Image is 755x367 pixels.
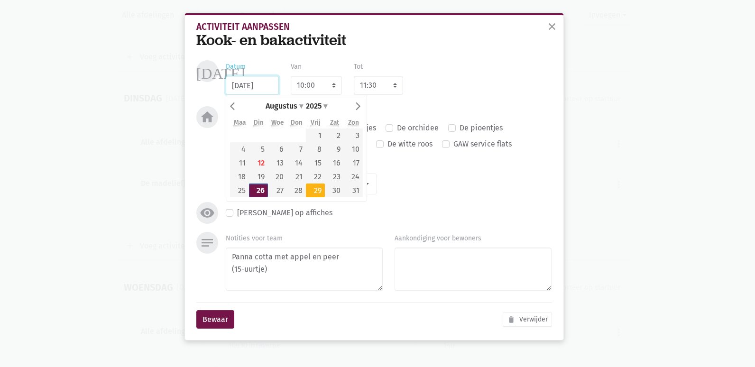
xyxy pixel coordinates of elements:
[287,156,306,170] button: 14
[200,235,215,250] i: notes
[268,156,287,170] button: 13
[230,183,249,197] button: 25
[230,170,249,183] button: 18
[226,76,279,95] input: Use the arrow keys to pick a date
[230,156,249,170] button: 11
[268,170,287,183] button: 20
[325,142,344,156] button: 9
[344,156,363,170] button: 17
[507,315,516,324] i: delete
[268,142,287,156] button: 6
[230,142,249,156] button: 4
[196,31,552,49] div: Kook- en bakactiviteit
[311,119,321,127] abbr: Vrijdag
[397,122,439,134] label: De orchidee
[200,110,215,125] i: home
[306,128,325,142] button: 1
[348,119,359,127] abbr: Zondag
[543,17,562,38] button: sluiten
[344,170,363,183] button: 24
[325,128,344,142] button: 2
[287,183,306,197] button: 28
[264,99,304,113] div: Augustus
[226,233,283,244] label: Notities voor team
[325,156,344,170] button: 16
[200,205,215,220] i: visibility
[291,62,302,72] label: Van
[344,128,363,142] button: 3
[330,119,339,127] abbr: Zaterdag
[196,64,245,79] i: [DATE]
[344,183,363,197] button: 31
[387,138,433,150] label: De witte roos
[353,99,363,113] button: Volgende maand
[503,312,552,327] button: Verwijder
[306,156,325,170] button: 15
[306,183,325,197] button: 29
[306,142,325,156] button: 8
[304,99,329,113] div: 2025
[325,170,344,183] button: 23
[287,170,306,183] button: 21
[306,170,325,183] button: 22
[354,62,363,72] label: Tot
[226,62,246,72] label: Datum
[196,310,234,329] button: Bewaar
[395,233,481,244] label: Aankondiging voor bewoners
[196,23,552,31] div: Activiteit aanpassen
[249,142,268,156] button: 5
[344,142,363,156] button: 10
[254,119,264,127] abbr: Dinsdag
[237,207,332,219] label: [PERSON_NAME] op affiches
[268,183,287,197] button: 27
[249,183,268,197] button: 26
[325,183,344,197] button: 30
[546,21,558,32] span: close
[230,99,239,113] button: Vorige maand
[453,138,512,150] label: GAW service flats
[234,119,246,127] abbr: Maandag
[460,122,503,134] label: De pioentjes
[291,119,303,127] abbr: Donderdag
[249,170,268,183] button: 19
[287,142,306,156] button: 7
[249,156,268,170] button: 12
[271,119,284,127] abbr: Woensdag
